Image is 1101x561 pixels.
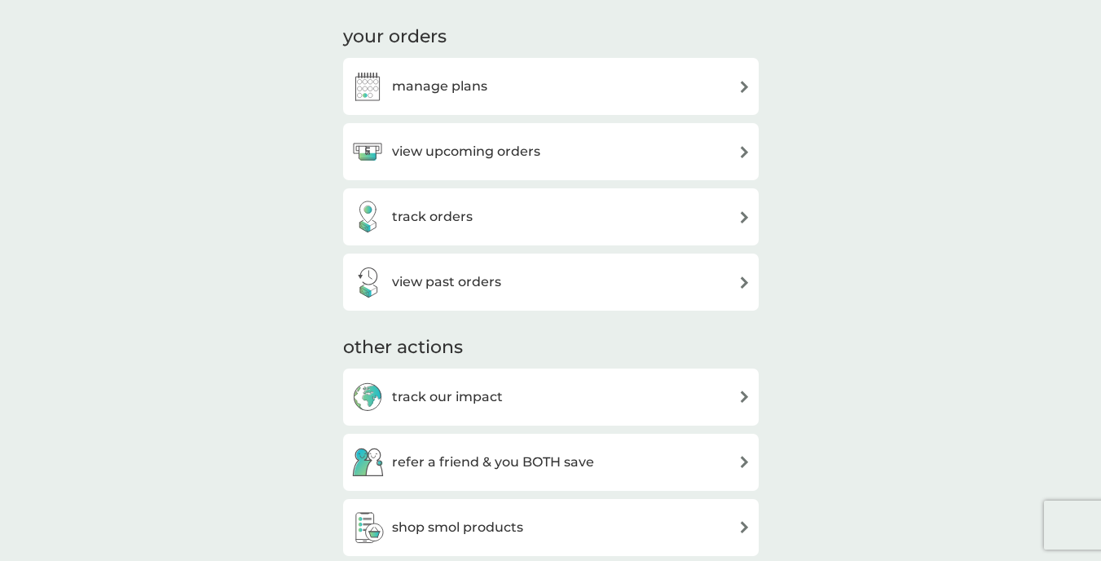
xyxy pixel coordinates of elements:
h3: your orders [343,24,447,50]
h3: view past orders [392,272,501,293]
h3: view upcoming orders [392,141,540,162]
h3: refer a friend & you BOTH save [392,452,594,473]
h3: track our impact [392,387,503,408]
img: arrow right [738,81,751,93]
img: arrow right [738,211,751,223]
img: arrow right [738,521,751,533]
h3: track orders [392,206,473,227]
img: arrow right [738,456,751,468]
img: arrow right [738,276,751,289]
img: arrow right [738,391,751,403]
h3: manage plans [392,76,487,97]
h3: other actions [343,335,463,360]
img: arrow right [738,146,751,158]
h3: shop smol products [392,517,523,538]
